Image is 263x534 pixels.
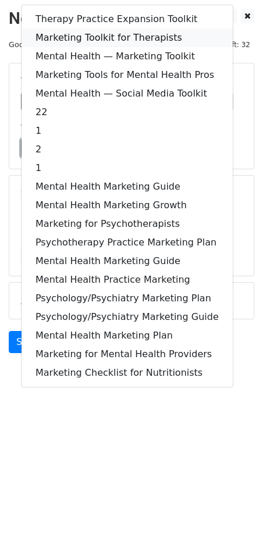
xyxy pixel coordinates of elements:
a: Psychology/Psychiatry Marketing Guide [22,308,233,326]
a: Mental Health — Marketing Toolkit [22,47,233,66]
small: Google Sheet: [9,40,163,49]
a: Mental Health Marketing Plan [22,326,233,345]
a: Psychology/Psychiatry Marketing Plan [22,289,233,308]
a: Marketing Tools for Mental Health Pros [22,66,233,84]
a: 22 [22,103,233,122]
h2: New Campaign [9,9,254,29]
a: Marketing Checklist for Nutritionists [22,364,233,382]
a: 2 [22,140,233,159]
a: Mental Health Marketing Growth [22,196,233,215]
a: Mental Health Marketing Guide [22,252,233,270]
a: Mental Health — Social Media Toolkit [22,84,233,103]
a: Psychotherapy Practice Marketing Plan [22,233,233,252]
a: Send [9,331,47,353]
a: Mental Health Marketing Guide [22,177,233,196]
a: Mental Health Practice Marketing [22,270,233,289]
a: 1 [22,122,233,140]
a: Marketing Toolkit for Therapists [22,29,233,47]
a: Marketing for Psychotherapists [22,215,233,233]
a: Marketing for Mental Health Providers [22,345,233,364]
a: 1 [22,159,233,177]
iframe: Chat Widget [205,478,263,534]
a: Therapy Practice Expansion Toolkit [22,10,233,29]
